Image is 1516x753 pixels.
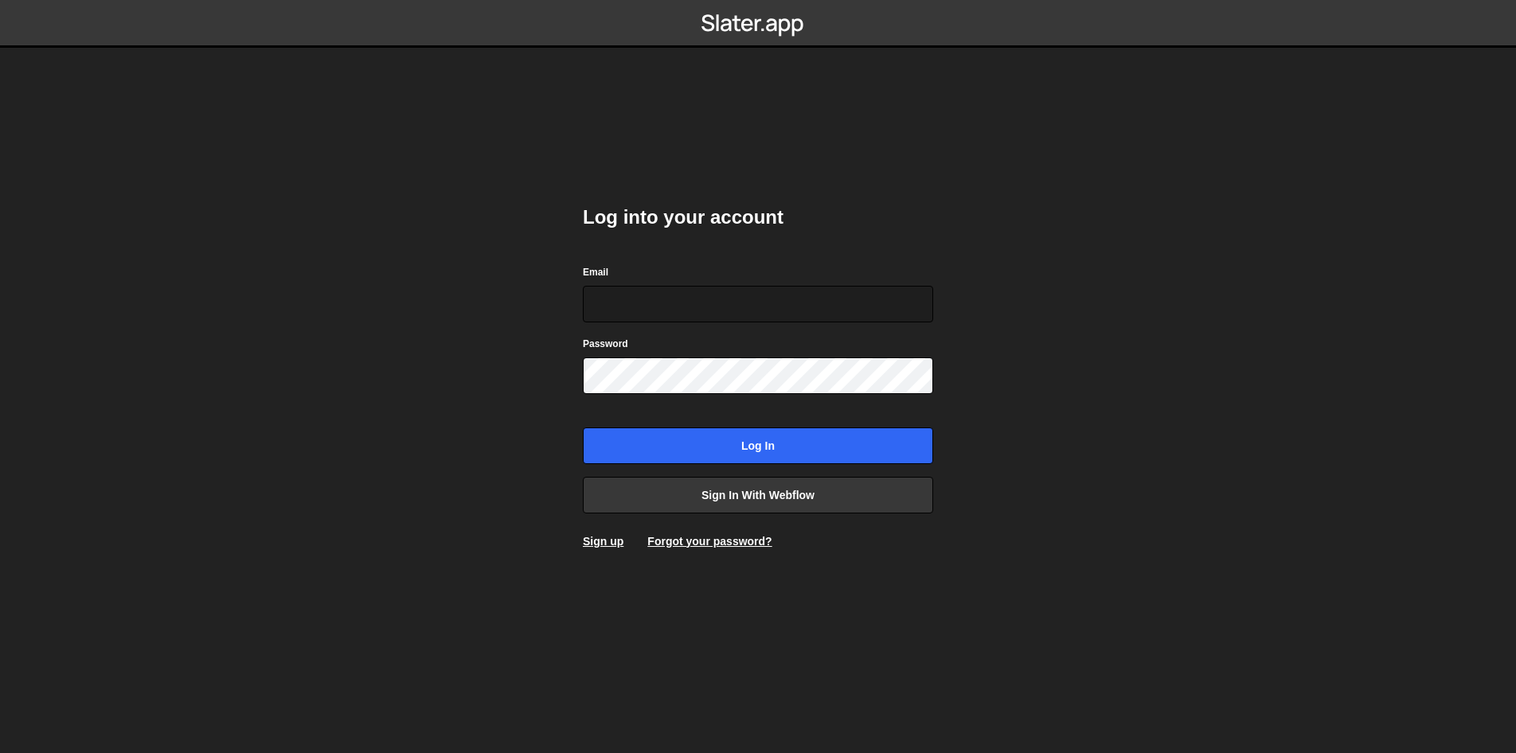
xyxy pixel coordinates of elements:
[583,427,933,464] input: Log in
[583,205,933,230] h2: Log into your account
[583,477,933,513] a: Sign in with Webflow
[647,535,772,548] a: Forgot your password?
[583,535,623,548] a: Sign up
[583,264,608,280] label: Email
[583,336,628,352] label: Password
